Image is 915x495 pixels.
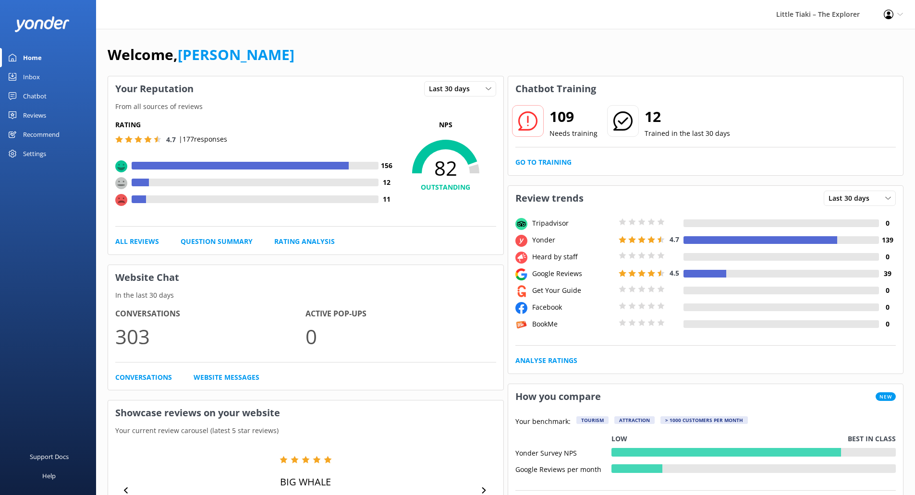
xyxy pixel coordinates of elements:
a: Go to Training [515,157,572,168]
div: Inbox [23,67,40,86]
p: From all sources of reviews [108,101,503,112]
a: Conversations [115,372,172,383]
a: [PERSON_NAME] [178,45,294,64]
div: Get Your Guide [530,285,616,296]
p: Best in class [848,434,896,444]
h4: 0 [879,218,896,229]
span: 4.7 [166,135,176,144]
p: 0 [305,320,496,352]
a: All Reviews [115,236,159,247]
h4: 0 [879,252,896,262]
h1: Welcome, [108,43,294,66]
h3: Website Chat [108,265,503,290]
p: Your current review carousel (latest 5 star reviews) [108,425,503,436]
div: Facebook [530,302,616,313]
h4: 0 [879,319,896,329]
div: BookMe [530,319,616,329]
div: Recommend [23,125,60,144]
div: Support Docs [30,447,69,466]
div: Tripadvisor [530,218,616,229]
h4: Conversations [115,308,305,320]
h4: 12 [378,177,395,188]
h4: 11 [378,194,395,205]
span: Last 30 days [829,193,875,204]
p: 303 [115,320,305,352]
p: Your benchmark: [515,416,571,428]
div: Attraction [614,416,655,424]
span: 4.7 [670,235,679,244]
span: New [876,392,896,401]
a: Question Summary [181,236,253,247]
h2: 12 [645,105,730,128]
h4: 156 [378,160,395,171]
div: Tourism [576,416,609,424]
div: Help [42,466,56,485]
h5: Rating [115,120,395,130]
h4: 0 [879,285,896,296]
a: Website Messages [194,372,259,383]
h3: Showcase reviews on your website [108,400,503,425]
h2: 109 [549,105,598,128]
p: Low [611,434,627,444]
div: Yonder Survey NPS [515,448,611,457]
h3: How you compare [508,384,608,409]
div: Reviews [23,106,46,125]
h4: OUTSTANDING [395,182,496,193]
h4: 139 [879,235,896,245]
div: Google Reviews per month [515,464,611,473]
div: Google Reviews [530,268,616,279]
p: Trained in the last 30 days [645,128,730,139]
h3: Chatbot Training [508,76,603,101]
span: 82 [395,156,496,180]
div: Settings [23,144,46,163]
p: In the last 30 days [108,290,503,301]
h4: 0 [879,302,896,313]
div: Chatbot [23,86,47,106]
p: | 177 responses [179,134,227,145]
div: Heard by staff [530,252,616,262]
a: Rating Analysis [274,236,335,247]
div: Home [23,48,42,67]
a: Analyse Ratings [515,355,577,366]
p: BIG WHALE [280,475,331,489]
span: 4.5 [670,268,679,278]
h3: Your Reputation [108,76,201,101]
h3: Review trends [508,186,591,211]
h4: Active Pop-ups [305,308,496,320]
p: NPS [395,120,496,130]
img: yonder-white-logo.png [14,16,70,32]
div: Yonder [530,235,616,245]
span: Last 30 days [429,84,476,94]
p: Needs training [549,128,598,139]
div: > 1000 customers per month [660,416,748,424]
h4: 39 [879,268,896,279]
